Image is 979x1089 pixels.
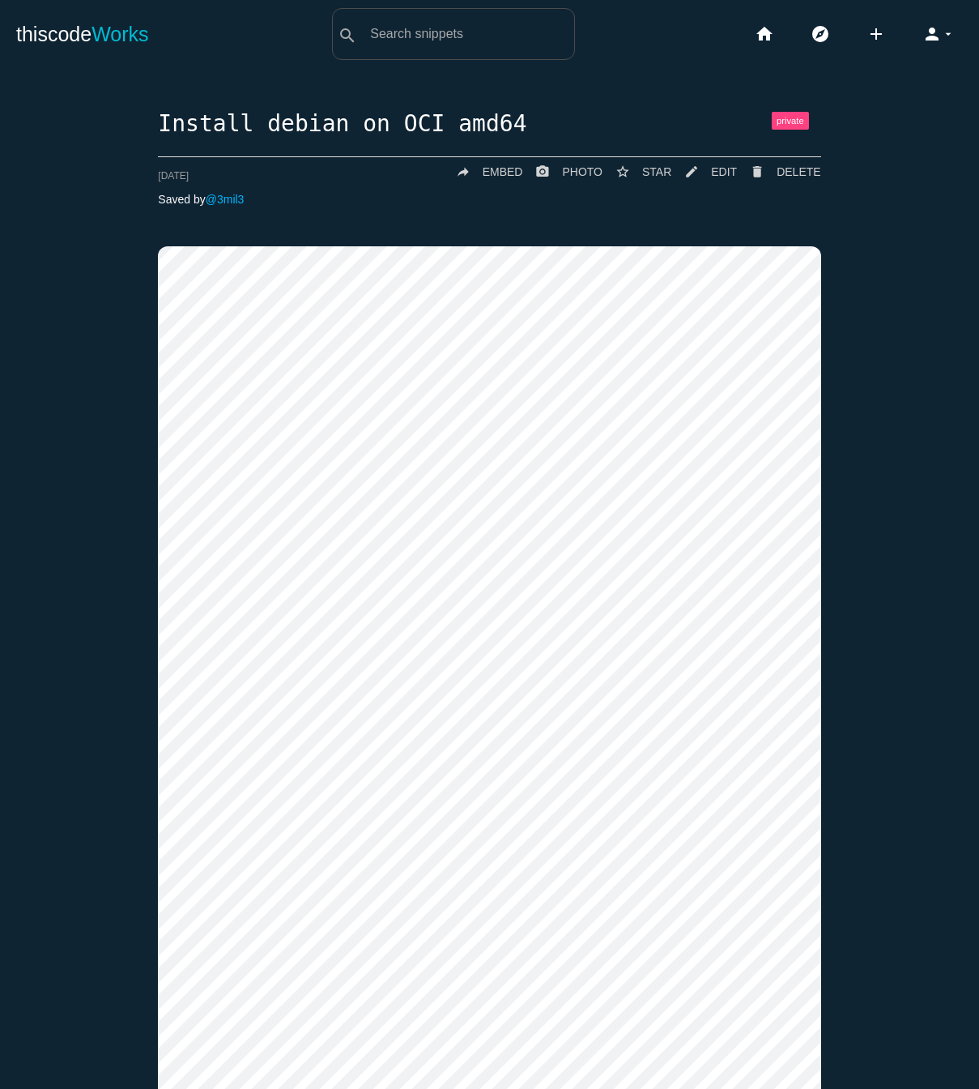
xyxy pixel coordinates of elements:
[158,112,820,137] h1: Install debian on OCI amd64
[750,157,764,186] i: delete
[942,8,955,60] i: arrow_drop_down
[158,193,820,206] p: Saved by
[158,170,189,181] span: [DATE]
[16,8,149,60] a: thiscodeWorks
[443,157,523,186] a: replyEMBED
[615,157,630,186] i: star_border
[522,157,602,186] a: photo_cameraPHOTO
[206,193,245,206] a: @3mil3
[602,157,671,186] button: star_borderSTAR
[333,9,362,59] button: search
[777,165,820,178] span: DELETE
[755,8,774,60] i: home
[338,10,357,62] i: search
[362,17,574,51] input: Search snippets
[671,157,737,186] a: mode_editEDIT
[711,165,737,178] span: EDIT
[737,157,820,186] a: Delete Post
[922,8,942,60] i: person
[684,157,699,186] i: mode_edit
[811,8,830,60] i: explore
[483,165,523,178] span: EMBED
[535,157,550,186] i: photo_camera
[92,23,148,45] span: Works
[456,157,470,186] i: reply
[642,165,671,178] span: STAR
[562,165,602,178] span: PHOTO
[866,8,886,60] i: add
